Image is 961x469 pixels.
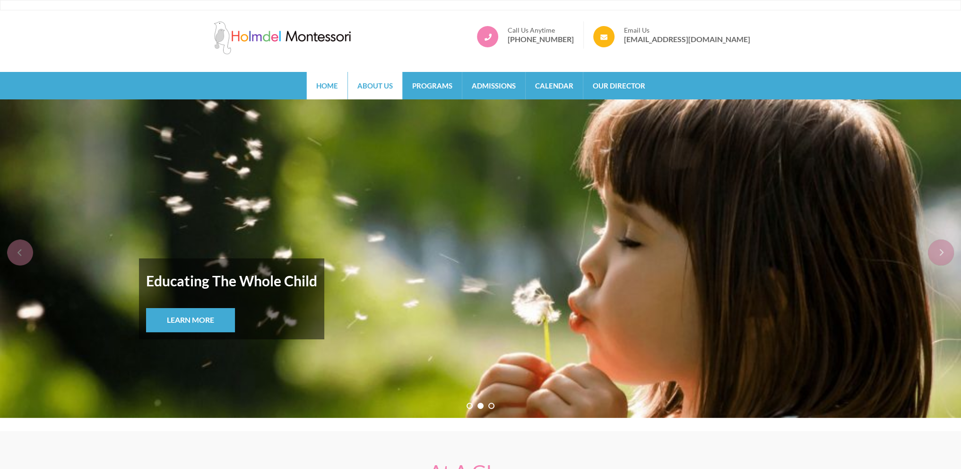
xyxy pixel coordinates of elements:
span: Email Us [624,26,750,35]
a: Calendar [526,72,583,99]
a: [PHONE_NUMBER] [508,35,574,44]
a: Home [307,72,347,99]
div: prev [7,239,33,265]
a: Programs [403,72,462,99]
a: Our Director [583,72,655,99]
a: [EMAIL_ADDRESS][DOMAIN_NAME] [624,35,750,44]
a: Learn More [146,308,235,332]
div: next [928,239,954,265]
a: About Us [348,72,402,99]
img: Holmdel Montessori School [211,21,353,54]
strong: Educating The Whole Child [146,265,317,296]
a: Admissions [462,72,525,99]
span: Call Us Anytime [508,26,574,35]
